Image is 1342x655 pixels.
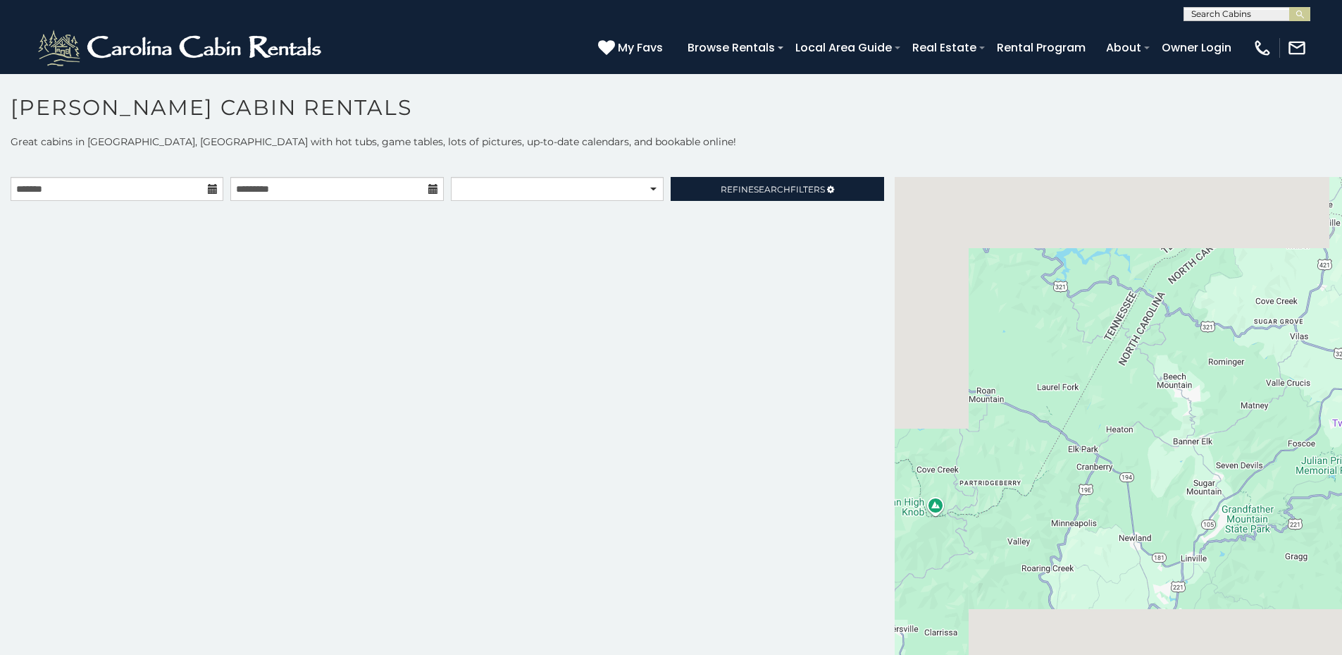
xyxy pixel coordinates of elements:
[990,35,1093,60] a: Rental Program
[905,35,983,60] a: Real Estate
[618,39,663,56] span: My Favs
[754,184,790,195] span: Search
[681,35,782,60] a: Browse Rentals
[1253,38,1272,58] img: phone-regular-white.png
[598,39,666,57] a: My Favs
[1099,35,1148,60] a: About
[1155,35,1238,60] a: Owner Login
[1287,38,1307,58] img: mail-regular-white.png
[721,184,825,195] span: Refine Filters
[671,177,883,201] a: RefineSearchFilters
[35,27,328,69] img: White-1-2.png
[788,35,899,60] a: Local Area Guide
